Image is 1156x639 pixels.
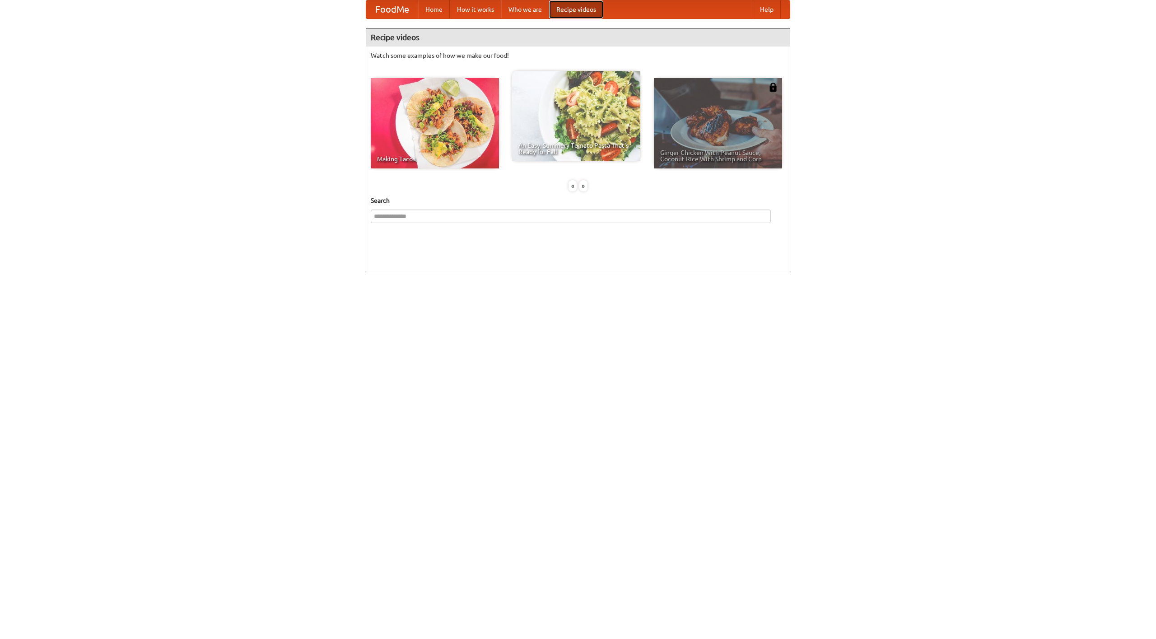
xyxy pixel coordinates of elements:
a: Help [753,0,781,19]
a: Recipe videos [549,0,603,19]
h5: Search [371,196,785,205]
a: Who we are [501,0,549,19]
div: » [579,180,587,191]
p: Watch some examples of how we make our food! [371,51,785,60]
a: How it works [450,0,501,19]
a: FoodMe [366,0,418,19]
a: Home [418,0,450,19]
div: « [569,180,577,191]
a: An Easy, Summery Tomato Pasta That's Ready for Fall [512,71,640,161]
img: 483408.png [769,83,778,92]
h4: Recipe videos [366,28,790,47]
a: Making Tacos [371,78,499,168]
span: Making Tacos [377,156,493,162]
span: An Easy, Summery Tomato Pasta That's Ready for Fall [518,142,634,155]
